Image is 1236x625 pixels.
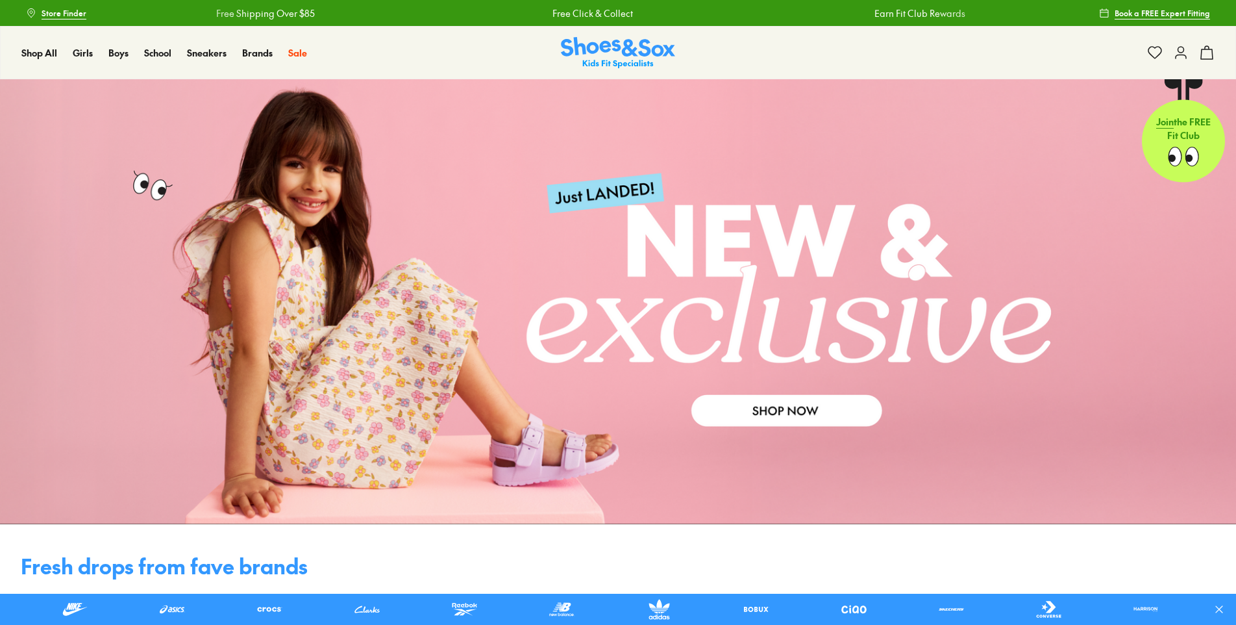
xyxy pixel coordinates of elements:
p: the FREE Fit Club [1142,105,1225,153]
a: Sneakers [187,46,227,60]
span: Brands [242,46,273,59]
a: Shoes & Sox [561,37,675,69]
a: Brands [242,46,273,60]
a: Book a FREE Expert Fitting [1099,1,1210,25]
a: Free Click & Collect [552,6,633,20]
a: Girls [73,46,93,60]
a: Store Finder [26,1,86,25]
a: Free Shipping Over $85 [216,6,315,20]
span: Book a FREE Expert Fitting [1115,7,1210,19]
img: SNS_Logo_Responsive.svg [561,37,675,69]
a: Shop All [21,46,57,60]
span: Sale [288,46,307,59]
span: Boys [108,46,129,59]
a: Earn Fit Club Rewards [874,6,965,20]
a: Sale [288,46,307,60]
span: Join [1156,115,1174,128]
a: Jointhe FREE Fit Club [1142,79,1225,183]
span: Girls [73,46,93,59]
span: Sneakers [187,46,227,59]
span: Shop All [21,46,57,59]
a: School [144,46,171,60]
span: Store Finder [42,7,86,19]
a: Boys [108,46,129,60]
span: School [144,46,171,59]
